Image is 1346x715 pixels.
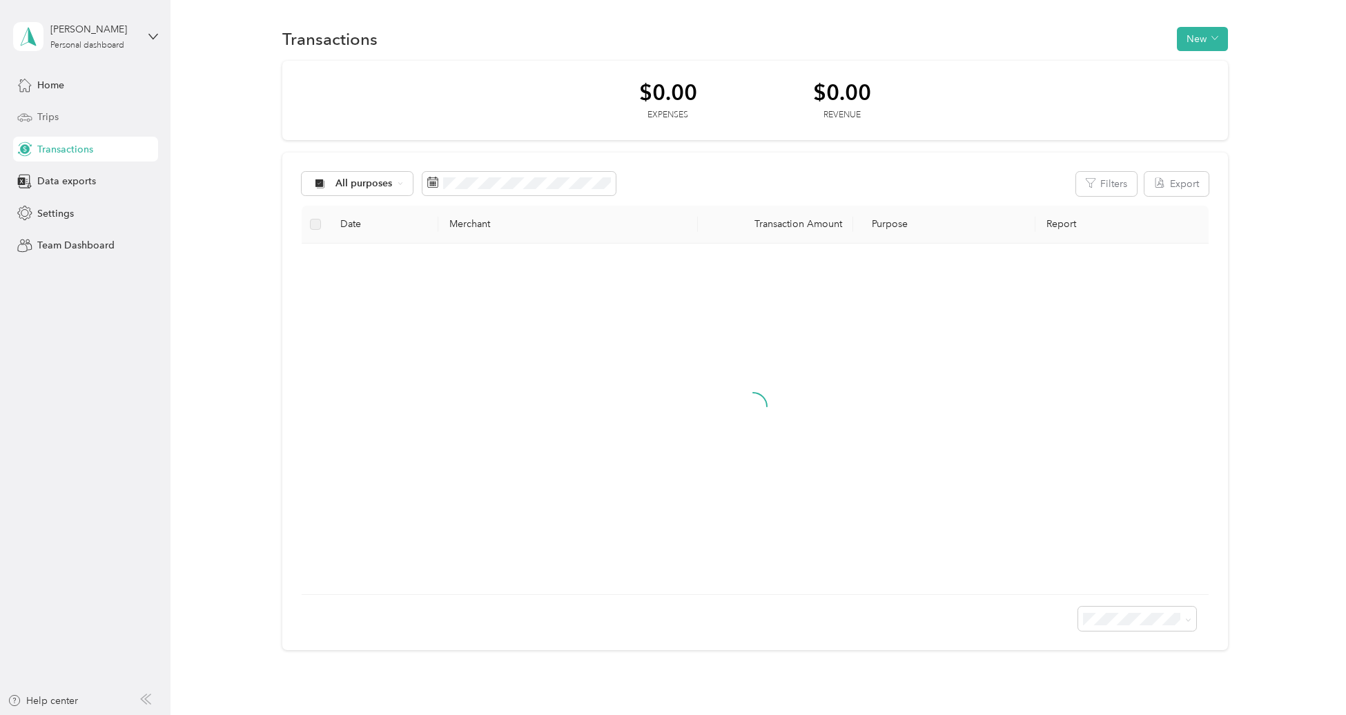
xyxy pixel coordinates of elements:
button: New [1177,27,1228,51]
div: Revenue [813,109,871,121]
div: $0.00 [813,80,871,104]
button: Export [1144,172,1209,196]
span: Transactions [37,142,93,157]
button: Filters [1076,172,1137,196]
span: Trips [37,110,59,124]
h1: Transactions [282,32,378,46]
span: Purpose [864,218,908,230]
span: Data exports [37,174,96,188]
iframe: Everlance-gr Chat Button Frame [1269,638,1346,715]
span: All purposes [335,179,393,188]
span: Team Dashboard [37,238,115,253]
button: Help center [8,694,78,708]
div: $0.00 [639,80,697,104]
th: Transaction Amount [698,206,854,244]
span: Home [37,78,64,92]
th: Report [1035,206,1209,244]
th: Merchant [438,206,698,244]
div: [PERSON_NAME] [50,22,137,37]
th: Date [329,206,438,244]
div: Expenses [639,109,697,121]
div: Personal dashboard [50,41,124,50]
span: Settings [37,206,74,221]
